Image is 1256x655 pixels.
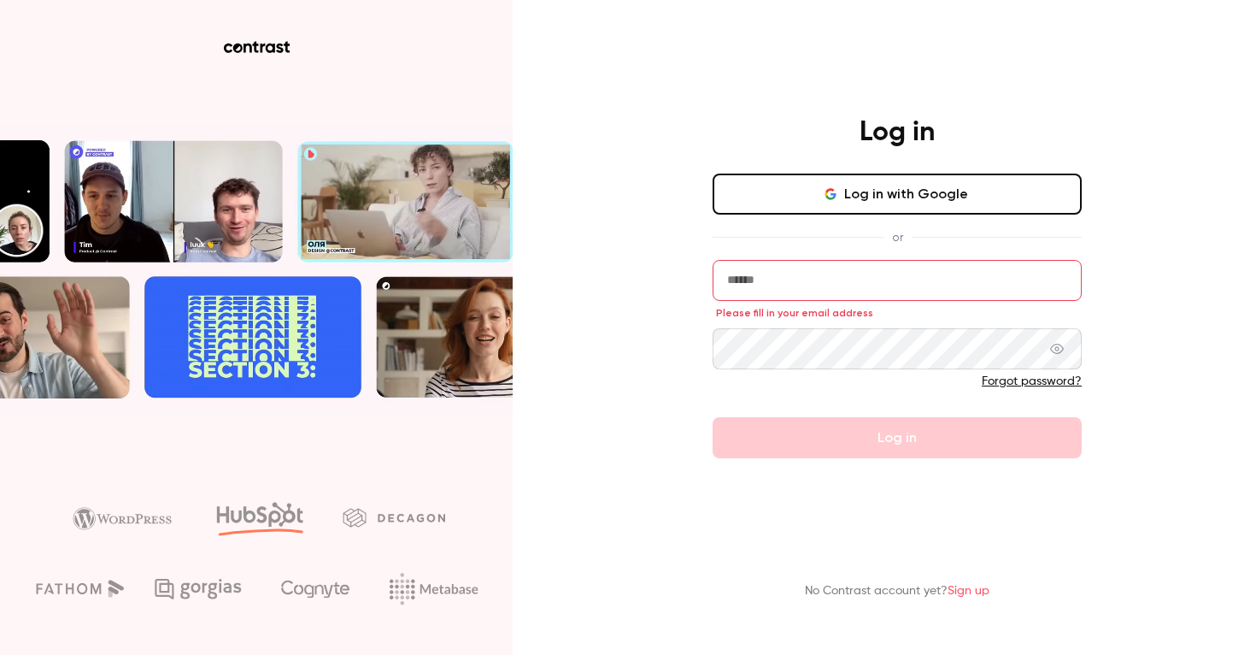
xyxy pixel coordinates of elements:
[343,508,445,527] img: decagon
[860,115,935,150] h4: Log in
[948,585,989,597] a: Sign up
[716,306,873,320] span: Please fill in your email address
[713,174,1082,215] button: Log in with Google
[982,375,1082,387] a: Forgot password?
[883,228,912,246] span: or
[805,582,989,600] p: No Contrast account yet?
